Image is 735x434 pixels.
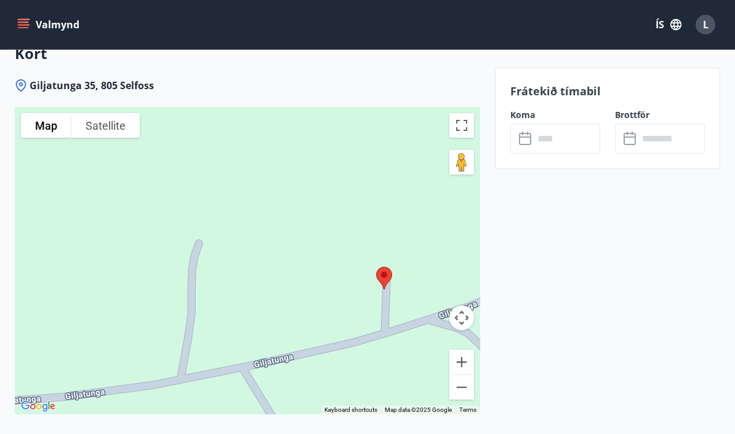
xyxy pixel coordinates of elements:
button: Zoom in [449,350,474,374]
button: Show satellite imagery [71,113,140,138]
span: Giljatunga 35, 805 Selfoss [30,79,154,92]
span: L [703,18,709,31]
label: Brottför [615,109,705,121]
button: Drag Pegman onto the map to open Street View [449,150,474,175]
p: Frátekið tímabil [510,83,705,99]
a: Open this area in Google Maps (opens a new window) [18,398,58,414]
button: Map camera controls [449,306,474,330]
button: Zoom out [449,375,474,400]
button: menu [15,14,84,36]
a: Terms (opens in new tab) [459,406,476,413]
img: Google [18,398,58,414]
label: Koma [510,109,600,121]
button: Toggle fullscreen view [449,113,474,138]
span: Map data ©2025 Google [385,406,452,413]
button: L [691,10,720,39]
button: Keyboard shortcuts [324,406,377,414]
button: ÍS [649,14,688,36]
h3: Kort [15,43,480,64]
button: Show street map [21,113,71,138]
